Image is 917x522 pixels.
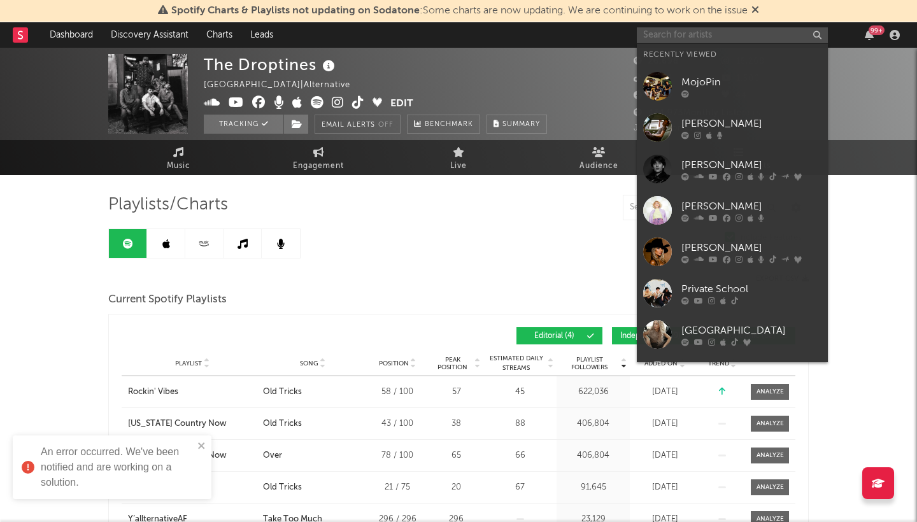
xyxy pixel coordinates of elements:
span: Jump Score: 78.4 [634,124,709,132]
a: Leads [241,22,282,48]
a: Charts [197,22,241,48]
span: Summary [502,121,540,128]
input: Search for artists [637,27,828,43]
span: Independent ( 59 ) [620,332,681,340]
span: Music [167,159,190,174]
span: Added On [644,360,678,367]
div: 622,036 [560,386,627,399]
div: 57 [432,386,480,399]
div: The Droptines [204,54,338,75]
div: 43 / 100 [369,418,426,430]
div: Recently Viewed [643,47,821,62]
span: Trend [708,360,729,367]
a: Benchmark [407,115,480,134]
div: 406,804 [560,449,627,462]
span: Position [379,360,409,367]
a: Dashboard [41,22,102,48]
a: Audience [529,140,669,175]
span: Engagement [293,159,344,174]
span: Audience [579,159,618,174]
span: Playlist Followers [560,356,619,371]
div: Over [263,449,282,462]
a: Private School [637,272,828,314]
button: close [197,441,206,453]
div: 91,645 [560,481,627,494]
div: [GEOGRAPHIC_DATA] [681,323,821,338]
button: Editorial(4) [516,327,602,344]
a: [PERSON_NAME] [637,190,828,231]
div: [GEOGRAPHIC_DATA] | Alternative [204,78,365,93]
div: 65 [432,449,480,462]
a: Discovery Assistant [102,22,197,48]
div: [PERSON_NAME] [681,116,821,131]
div: [DATE] [633,449,697,462]
button: Independent(59) [612,327,700,344]
span: Live [450,159,467,174]
a: [GEOGRAPHIC_DATA] [637,314,828,355]
span: Peak Position [432,356,473,371]
div: 58 / 100 [369,386,426,399]
span: Playlists/Charts [108,197,228,213]
span: Song [300,360,318,367]
span: Spotify Charts & Playlists not updating on Sodatone [171,6,420,16]
div: [DATE] [633,418,697,430]
a: [US_STATE] Country Now [128,418,257,430]
div: 66 [487,449,553,462]
div: 78 / 100 [369,449,426,462]
div: Old Tricks [263,418,302,430]
em: Off [378,122,394,129]
div: 38 [432,418,480,430]
div: 20 [432,481,480,494]
div: 21 / 75 [369,481,426,494]
button: Summary [487,115,547,134]
div: [PERSON_NAME] [681,157,821,173]
a: Live [388,140,529,175]
a: [PERSON_NAME] [637,231,828,272]
div: [US_STATE] Country Now [128,418,227,430]
div: Old Tricks [263,386,302,399]
button: Edit [390,96,413,112]
div: [PERSON_NAME] [681,199,821,214]
span: 2,456 [634,74,672,83]
div: An error occurred. We've been notified and are working on a solution. [41,444,194,490]
span: 3,500 [634,92,672,100]
div: [DATE] [633,481,697,494]
div: Old Tricks [263,481,302,494]
span: 434,973 Monthly Listeners [634,109,761,117]
div: Rockin' Vibes [128,386,178,399]
a: [PERSON_NAME] [637,107,828,148]
a: MojoPin [637,66,828,107]
a: Rockin' Vibes [128,386,257,399]
div: 88 [487,418,553,430]
div: MojoPin [681,74,821,90]
a: [PERSON_NAME] [637,148,828,190]
span: Dismiss [751,6,759,16]
div: [PERSON_NAME] [681,240,821,255]
span: Estimated Daily Streams [487,354,546,373]
span: Benchmark [425,117,473,132]
div: [DATE] [633,386,697,399]
a: Engagement [248,140,388,175]
button: Tracking [204,115,283,134]
a: The Sugar Hollows [637,355,828,397]
button: 99+ [865,30,874,40]
div: 99 + [869,25,885,35]
span: : Some charts are now updating. We are continuing to work on the issue [171,6,748,16]
a: Music [108,140,248,175]
span: Playlist [175,360,202,367]
span: 26,698 [634,57,679,66]
input: Search Playlists/Charts [623,195,782,220]
div: 45 [487,386,553,399]
div: 67 [487,481,553,494]
span: Current Spotify Playlists [108,292,227,307]
button: Email AlertsOff [315,115,401,134]
div: Private School [681,281,821,297]
span: Editorial ( 4 ) [525,332,583,340]
div: 406,804 [560,418,627,430]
